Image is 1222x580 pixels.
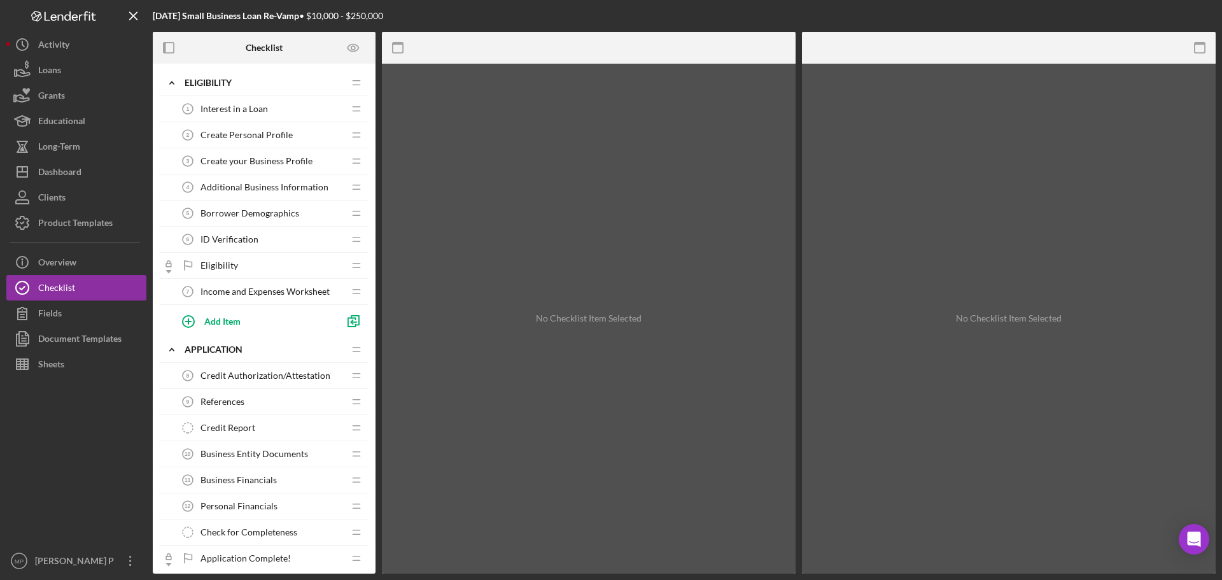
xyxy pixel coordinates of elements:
div: Product Templates [38,210,113,239]
div: Fields [38,301,62,329]
button: Dashboard [6,159,146,185]
button: Fields [6,301,146,326]
span: Check for Completeness [200,527,297,537]
tspan: 10 [185,451,191,457]
span: Create your Business Profile [200,156,313,166]
span: Business Financials [200,475,277,485]
div: No Checklist Item Selected [536,313,642,323]
button: Clients [6,185,146,210]
div: Overview [38,250,76,278]
b: Checklist [246,43,283,53]
div: Sheets [38,351,64,380]
tspan: 8 [186,372,190,379]
div: [PERSON_NAME] P [32,548,115,577]
div: Add Item [204,309,241,333]
span: Eligibility [200,260,238,271]
span: Additional Business Information [200,182,328,192]
tspan: 7 [186,288,190,295]
button: Activity [6,32,146,57]
span: Personal Financials [200,501,277,511]
button: Grants [6,83,146,108]
button: MP[PERSON_NAME] P [6,548,146,574]
button: Product Templates [6,210,146,236]
button: Add Item [172,308,337,334]
div: No Checklist Item Selected [956,313,1062,323]
tspan: 9 [186,399,190,405]
div: Checklist [38,275,75,304]
button: Overview [6,250,146,275]
span: Credit Report [200,423,255,433]
div: Clients [38,185,66,213]
div: Eligibility [185,78,344,88]
span: References [200,397,244,407]
span: Business Entity Documents [200,449,308,459]
tspan: 3 [186,158,190,164]
span: Interest in a Loan [200,104,268,114]
button: Checklist [6,275,146,301]
div: Application [185,344,344,355]
button: Document Templates [6,326,146,351]
button: Preview as [339,34,368,62]
div: Educational [38,108,85,137]
span: ID Verification [200,234,258,244]
button: Educational [6,108,146,134]
div: • $10,000 - $250,000 [153,11,383,21]
span: Application Complete! [200,553,291,563]
b: [DATE] Small Business Loan Re-Vamp [153,10,299,21]
span: Credit Authorization/Attestation [200,371,330,381]
tspan: 5 [186,210,190,216]
tspan: 6 [186,236,190,243]
div: Loans [38,57,61,86]
button: Loans [6,57,146,83]
div: Long-Term [38,134,80,162]
span: Income and Expenses Worksheet [200,286,330,297]
tspan: 1 [186,106,190,112]
span: Borrower Demographics [200,208,299,218]
div: Grants [38,83,65,111]
div: Dashboard [38,159,81,188]
button: Long-Term [6,134,146,159]
button: Sheets [6,351,146,377]
tspan: 4 [186,184,190,190]
text: MP [15,558,24,565]
span: Create Personal Profile [200,130,293,140]
div: Activity [38,32,69,60]
tspan: 12 [185,503,191,509]
div: Document Templates [38,326,122,355]
div: Open Intercom Messenger [1179,524,1209,555]
tspan: 11 [185,477,191,483]
tspan: 2 [186,132,190,138]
